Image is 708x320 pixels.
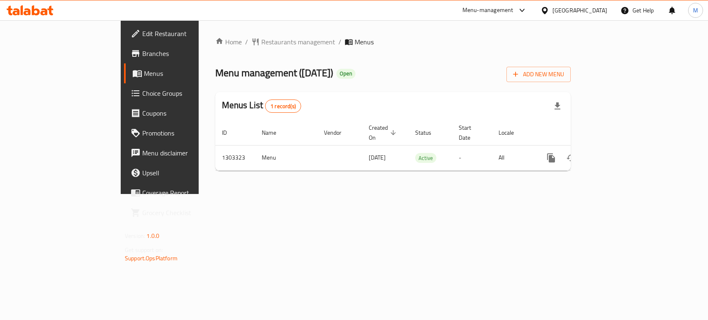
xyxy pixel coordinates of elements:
span: Get support on: [125,245,163,255]
div: [GEOGRAPHIC_DATA] [552,6,607,15]
table: enhanced table [215,120,628,171]
a: Support.OpsPlatform [125,253,178,264]
td: Menu [255,145,317,170]
li: / [245,37,248,47]
span: Add New Menu [513,69,564,80]
li: / [338,37,341,47]
div: Export file [547,96,567,116]
button: more [541,148,561,168]
span: Menu disclaimer [142,148,232,158]
span: Grocery Checklist [142,208,232,218]
span: Choice Groups [142,88,232,98]
span: Menus [355,37,374,47]
a: Edit Restaurant [124,24,239,44]
span: 1.0.0 [146,230,159,241]
span: Edit Restaurant [142,29,232,39]
span: Menus [144,68,232,78]
span: Vendor [324,128,352,138]
span: Active [415,153,436,163]
span: Menu management ( [DATE] ) [215,63,333,82]
span: Upsell [142,168,232,178]
a: Coverage Report [124,183,239,203]
td: - [452,145,492,170]
div: Open [336,69,355,79]
div: Total records count [265,99,301,113]
span: Promotions [142,128,232,138]
a: Menu disclaimer [124,143,239,163]
span: Coverage Report [142,188,232,198]
a: Branches [124,44,239,63]
button: Change Status [561,148,581,168]
span: Status [415,128,442,138]
span: Restaurants management [261,37,335,47]
span: Version: [125,230,145,241]
a: Grocery Checklist [124,203,239,223]
span: ID [222,128,238,138]
span: 1 record(s) [265,102,301,110]
h2: Menus List [222,99,301,113]
div: Menu-management [462,5,513,15]
span: Created On [369,123,399,143]
span: Branches [142,48,232,58]
button: Add New Menu [506,67,571,82]
a: Promotions [124,123,239,143]
span: Name [262,128,287,138]
a: Upsell [124,163,239,183]
a: Restaurants management [251,37,335,47]
span: Open [336,70,355,77]
a: Choice Groups [124,83,239,103]
td: All [492,145,535,170]
th: Actions [535,120,628,145]
span: Start Date [459,123,482,143]
span: M [693,6,698,15]
nav: breadcrumb [215,37,571,47]
a: Menus [124,63,239,83]
span: Locale [499,128,525,138]
span: [DATE] [369,152,386,163]
span: Coupons [142,108,232,118]
a: Coupons [124,103,239,123]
